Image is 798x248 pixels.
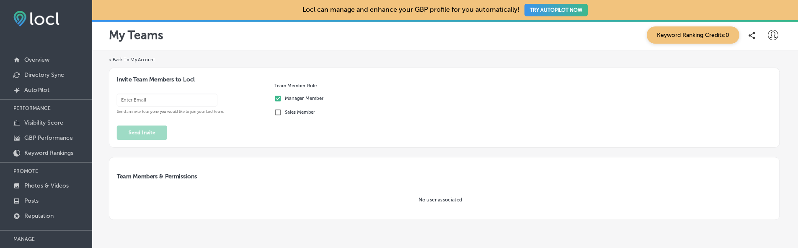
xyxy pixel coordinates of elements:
[24,197,39,204] p: Posts
[524,4,588,16] button: TRY AUTOPILOT NOW
[119,197,762,203] p: No user associated
[24,149,73,157] p: Keyword Rankings
[109,28,163,42] p: My Teams
[117,125,167,140] button: Send Invite
[647,26,739,44] span: Keyword Ranking Credits: 0
[24,182,69,189] p: Photos & Videos
[24,71,64,78] p: Directory Sync
[117,94,217,107] input: Enter Email
[274,83,373,89] h3: Team Member Role
[24,56,49,63] p: Overview
[24,86,49,94] p: AutoPilot
[285,109,315,115] label: Sales
[285,95,323,101] label: Manager
[24,134,73,141] p: GBP Performance
[13,11,59,26] img: fda3e92497d09a02dc62c9cd864e3231.png
[117,110,268,114] span: Send an invite to anyone you would like to join your Locl team.
[24,119,63,126] p: Visibility Score
[109,57,155,63] label: < Back To My Account
[117,76,772,83] h3: Invite Team Members to Locl
[109,165,772,187] h3: Team Members & Permissions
